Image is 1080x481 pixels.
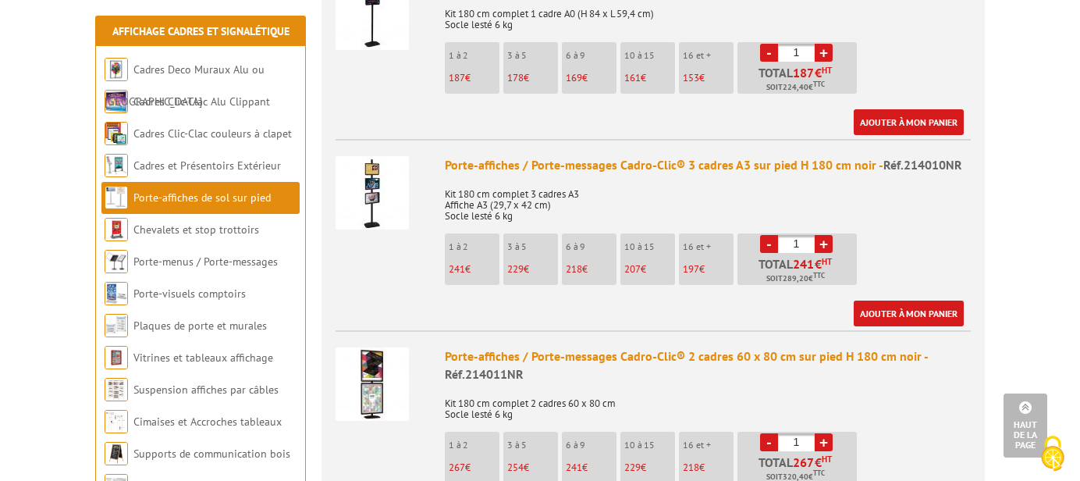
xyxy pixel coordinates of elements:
[112,24,290,38] a: Affichage Cadres et Signalétique
[854,109,964,135] a: Ajouter à mon panier
[793,456,815,469] span: 267
[445,387,971,420] p: Kit 180 cm complet 2 cadres 60 x 80 cm Socle lesté 6 kg
[815,433,833,451] a: +
[566,262,582,276] span: 218
[760,44,778,62] a: -
[822,454,832,465] sup: HT
[624,241,675,252] p: 10 à 15
[105,122,128,145] img: Cadres Clic-Clac couleurs à clapet
[449,462,499,473] p: €
[741,66,857,94] p: Total
[133,447,290,461] a: Supports de communication bois
[822,65,832,76] sup: HT
[624,264,675,275] p: €
[766,81,825,94] span: Soit €
[624,50,675,61] p: 10 à 15
[507,241,558,252] p: 3 à 5
[449,241,499,252] p: 1 à 2
[133,351,273,365] a: Vitrines et tableaux affichage
[683,461,699,474] span: 218
[449,73,499,84] p: €
[1025,428,1080,481] button: Cookies (fenêtre modale)
[815,235,833,253] a: +
[683,50,734,61] p: 16 et +
[566,440,616,451] p: 6 à 9
[105,378,128,401] img: Suspension affiches par câbles
[566,241,616,252] p: 6 à 9
[105,186,128,209] img: Porte-affiches de sol sur pied
[624,462,675,473] p: €
[449,440,499,451] p: 1 à 2
[1004,394,1047,458] a: Haut de la page
[445,178,971,222] p: Kit 180 cm complet 3 cadres A3 Affiche A3 (29,7 x 42 cm) Socle lesté 6 kg
[1033,434,1072,473] img: Cookies (fenêtre modale)
[507,262,524,276] span: 229
[449,461,465,474] span: 267
[133,287,246,301] a: Porte-visuels comptoirs
[566,71,582,84] span: 169
[566,50,616,61] p: 6 à 9
[813,271,825,280] sup: TTC
[133,159,281,173] a: Cadres et Présentoirs Extérieur
[105,58,128,81] img: Cadres Deco Muraux Alu ou Bois
[105,154,128,177] img: Cadres et Présentoirs Extérieur
[445,156,971,174] div: Porte-affiches / Porte-messages Cadro-Clic® 3 cadres A3 sur pied H 180 cm noir -
[624,73,675,84] p: €
[624,71,641,84] span: 161
[783,81,808,94] span: 224,40
[449,262,465,276] span: 241
[133,191,271,205] a: Porte-affiches de sol sur pied
[105,62,265,109] a: Cadres Deco Muraux Alu ou [GEOGRAPHIC_DATA]
[766,273,825,285] span: Soit €
[507,73,558,84] p: €
[683,462,734,473] p: €
[507,50,558,61] p: 3 à 5
[566,73,616,84] p: €
[793,258,815,270] span: 241
[133,255,278,269] a: Porte-menus / Porte-messages
[683,71,699,84] span: 153
[445,366,524,382] span: Réf.214011NR
[822,256,832,267] sup: HT
[624,461,641,474] span: 229
[507,461,524,474] span: 254
[566,461,582,474] span: 241
[105,442,128,465] img: Supports de communication bois
[507,264,558,275] p: €
[507,462,558,473] p: €
[133,223,259,237] a: Chevalets et stop trottoirs
[683,73,734,84] p: €
[105,250,128,273] img: Porte-menus / Porte-messages
[449,264,499,275] p: €
[683,440,734,451] p: 16 et +
[507,440,558,451] p: 3 à 5
[854,301,964,326] a: Ajouter à mon panier
[105,218,128,241] img: Chevalets et stop trottoirs
[566,462,616,473] p: €
[566,264,616,275] p: €
[883,157,962,173] span: Réf.214010NR
[815,258,822,270] span: €
[741,258,857,285] p: Total
[783,273,808,285] span: 289,20
[813,469,825,477] sup: TTC
[445,347,971,383] div: Porte-affiches / Porte-messages Cadro-Clic® 2 cadres 60 x 80 cm sur pied H 180 cm noir -
[815,44,833,62] a: +
[449,50,499,61] p: 1 à 2
[105,410,128,433] img: Cimaises et Accroches tableaux
[105,346,128,369] img: Vitrines et tableaux affichage
[815,456,822,469] span: €
[683,262,699,276] span: 197
[133,126,292,141] a: Cadres Clic-Clac couleurs à clapet
[683,264,734,275] p: €
[813,80,825,88] sup: TTC
[336,156,409,230] img: Porte-affiches / Porte-messages Cadro-Clic® 3 cadres A3 sur pied H 180 cm noir
[133,319,267,333] a: Plaques de porte et murales
[815,66,822,79] span: €
[683,241,734,252] p: 16 et +
[133,94,270,109] a: Cadres Clic-Clac Alu Clippant
[105,314,128,337] img: Plaques de porte et murales
[760,235,778,253] a: -
[449,71,465,84] span: 187
[760,433,778,451] a: -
